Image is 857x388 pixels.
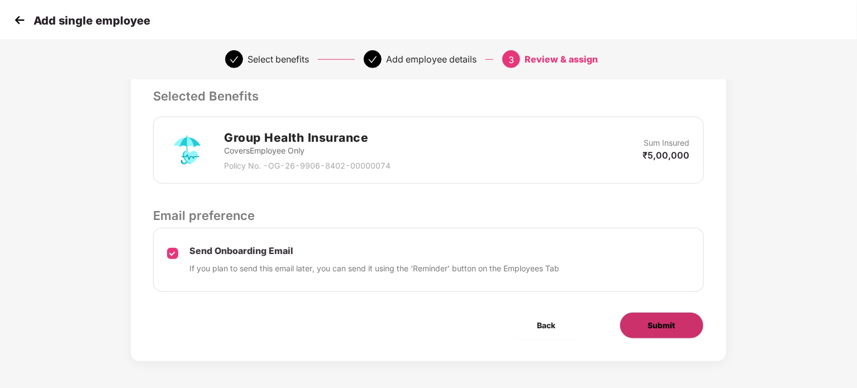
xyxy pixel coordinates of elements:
[508,54,514,65] span: 3
[643,149,690,161] p: ₹5,00,000
[648,319,675,332] span: Submit
[189,262,559,275] p: If you plan to send this email later, you can send it using the ‘Reminder’ button on the Employee...
[189,245,559,257] p: Send Onboarding Email
[153,87,703,106] p: Selected Benefits
[34,14,150,27] p: Add single employee
[230,55,239,64] span: check
[153,206,703,225] p: Email preference
[510,312,584,339] button: Back
[167,130,207,170] img: svg+xml;base64,PHN2ZyB4bWxucz0iaHR0cDovL3d3dy53My5vcmcvMjAwMC9zdmciIHdpZHRoPSI3MiIgaGVpZ2h0PSI3Mi...
[525,50,598,68] div: Review & assign
[224,145,391,157] p: Covers Employee Only
[644,137,690,149] p: Sum Insured
[620,312,704,339] button: Submit
[537,319,556,332] span: Back
[247,50,309,68] div: Select benefits
[368,55,377,64] span: check
[386,50,477,68] div: Add employee details
[11,12,28,28] img: svg+xml;base64,PHN2ZyB4bWxucz0iaHR0cDovL3d3dy53My5vcmcvMjAwMC9zdmciIHdpZHRoPSIzMCIgaGVpZ2h0PSIzMC...
[224,128,391,147] h2: Group Health Insurance
[224,160,391,172] p: Policy No. - OG-26-9906-8402-00000074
